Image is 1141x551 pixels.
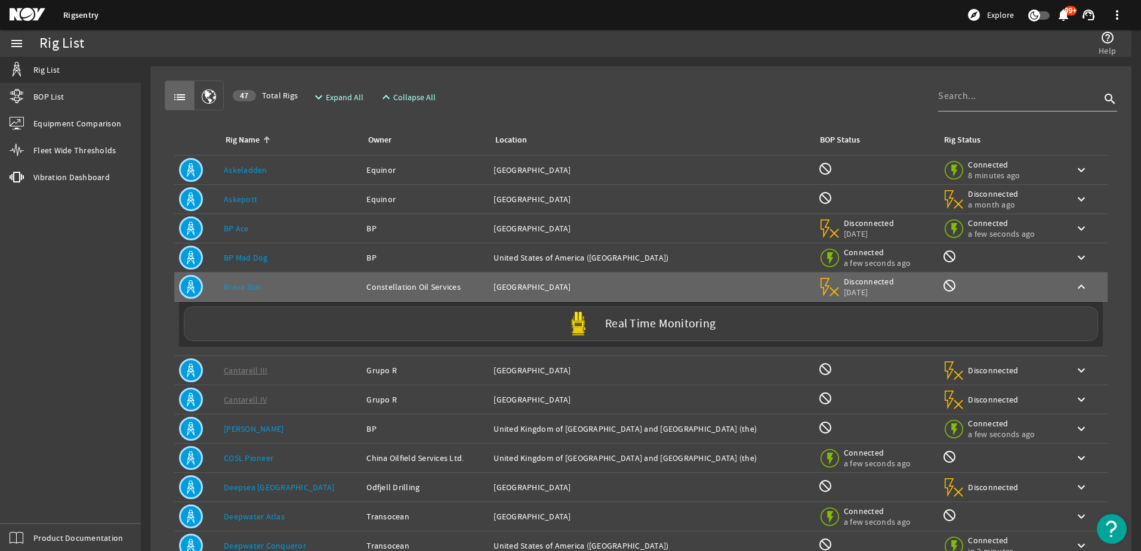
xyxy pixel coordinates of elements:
[1074,280,1088,294] mat-icon: keyboard_arrow_up
[312,90,321,104] mat-icon: expand_more
[844,506,911,516] span: Connected
[844,258,911,268] span: a few seconds ago
[39,38,84,49] div: Rig List
[962,5,1019,24] button: Explore
[1099,45,1116,57] span: Help
[944,134,980,147] div: Rig Status
[1074,509,1088,524] mat-icon: keyboard_arrow_down
[494,394,808,405] div: [GEOGRAPHIC_DATA]
[494,452,808,464] div: United Kingdom of [GEOGRAPHIC_DATA] and [GEOGRAPHIC_DATA] (the)
[844,287,895,298] span: [DATE]
[968,418,1035,429] span: Connected
[495,134,527,147] div: Location
[33,91,64,103] span: BOP List
[172,90,187,104] mat-icon: list
[224,482,334,493] a: Deepsea [GEOGRAPHIC_DATA]
[605,318,716,330] label: Real Time Monitoring
[1074,163,1088,177] mat-icon: keyboard_arrow_down
[366,164,484,176] div: Equinor
[987,9,1014,21] span: Explore
[393,91,436,103] span: Collapse All
[1057,9,1069,21] button: 99+
[968,188,1019,199] span: Disconnected
[224,252,268,263] a: BP Mad Dog
[566,312,590,336] img: Yellowpod.svg
[1081,8,1096,22] mat-icon: support_agent
[494,510,808,522] div: [GEOGRAPHIC_DATA]
[307,86,368,108] button: Expand All
[366,510,484,522] div: Transocean
[224,540,306,551] a: Deepwater Conqueror
[1074,250,1088,265] mat-icon: keyboard_arrow_down
[844,276,895,287] span: Disconnected
[224,511,285,522] a: Deepwater Atlas
[224,423,283,434] a: [PERSON_NAME]
[366,252,484,264] div: BP
[818,479,832,493] mat-icon: BOP Monitoring not available for this rig
[33,532,123,544] span: Product Documentation
[33,144,116,156] span: Fleet Wide Thresholds
[1074,422,1088,436] mat-icon: keyboard_arrow_down
[1056,8,1071,22] mat-icon: notifications
[366,134,479,147] div: Owner
[818,191,832,205] mat-icon: BOP Monitoring not available for this rig
[224,165,267,175] a: Askeladden
[10,36,24,51] mat-icon: menu
[366,423,484,435] div: BP
[818,391,832,405] mat-icon: BOP Monitoring not available for this rig
[1074,480,1088,494] mat-icon: keyboard_arrow_down
[374,86,440,108] button: Collapse All
[494,481,808,493] div: [GEOGRAPHIC_DATA]
[968,159,1020,170] span: Connected
[494,364,808,376] div: [GEOGRAPHIC_DATA]
[224,223,249,234] a: BP Ace
[968,170,1020,181] span: 8 minutes ago
[224,365,267,376] a: Cantarell III
[33,64,60,76] span: Rig List
[844,218,895,228] span: Disconnected
[233,90,256,101] div: 47
[494,423,808,435] div: United Kingdom of [GEOGRAPHIC_DATA] and [GEOGRAPHIC_DATA] (the)
[844,228,895,239] span: [DATE]
[494,164,808,176] div: [GEOGRAPHIC_DATA]
[844,458,911,469] span: a few seconds ago
[942,278,957,293] mat-icon: Rig Monitoring not available for this rig
[494,222,808,234] div: [GEOGRAPHIC_DATA]
[366,364,484,376] div: Grupo R
[224,453,273,463] a: COSL Pioneer
[63,10,98,21] a: Rigsentry
[844,516,911,527] span: a few seconds ago
[10,170,24,184] mat-icon: vibration
[968,394,1019,405] span: Disconnected
[820,134,860,147] div: BOP Status
[366,394,484,405] div: Grupo R
[33,171,110,183] span: Vibration Dashboard
[942,249,957,264] mat-icon: Rig Monitoring not available for this rig
[1103,1,1131,29] button: more_vert
[942,450,957,464] mat-icon: Rig Monitoring not available for this rig
[1074,363,1088,377] mat-icon: keyboard_arrow_down
[968,482,1019,493] span: Disconnected
[366,222,484,234] div: BP
[818,362,832,376] mat-icon: BOP Monitoring not available for this rig
[818,420,832,435] mat-icon: BOP Monitoring not available for this rig
[494,281,808,293] div: [GEOGRAPHIC_DATA]
[968,365,1019,376] span: Disconnected
[968,228,1035,239] span: a few seconds ago
[494,193,808,205] div: [GEOGRAPHIC_DATA]
[226,134,260,147] div: Rig Name
[968,535,1019,546] span: Connected
[968,429,1035,439] span: a few seconds ago
[33,117,121,129] span: Equipment Comparison
[326,91,363,103] span: Expand All
[224,194,257,205] a: Askepott
[366,452,484,464] div: China Oilfield Services Ltd.
[844,447,911,458] span: Connected
[938,89,1100,103] input: Search...
[818,162,832,176] mat-icon: BOP Monitoring not available for this rig
[366,193,484,205] div: Equinor
[1103,92,1117,106] i: search
[968,218,1035,228] span: Connected
[968,199,1019,210] span: a month ago
[368,134,391,147] div: Owner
